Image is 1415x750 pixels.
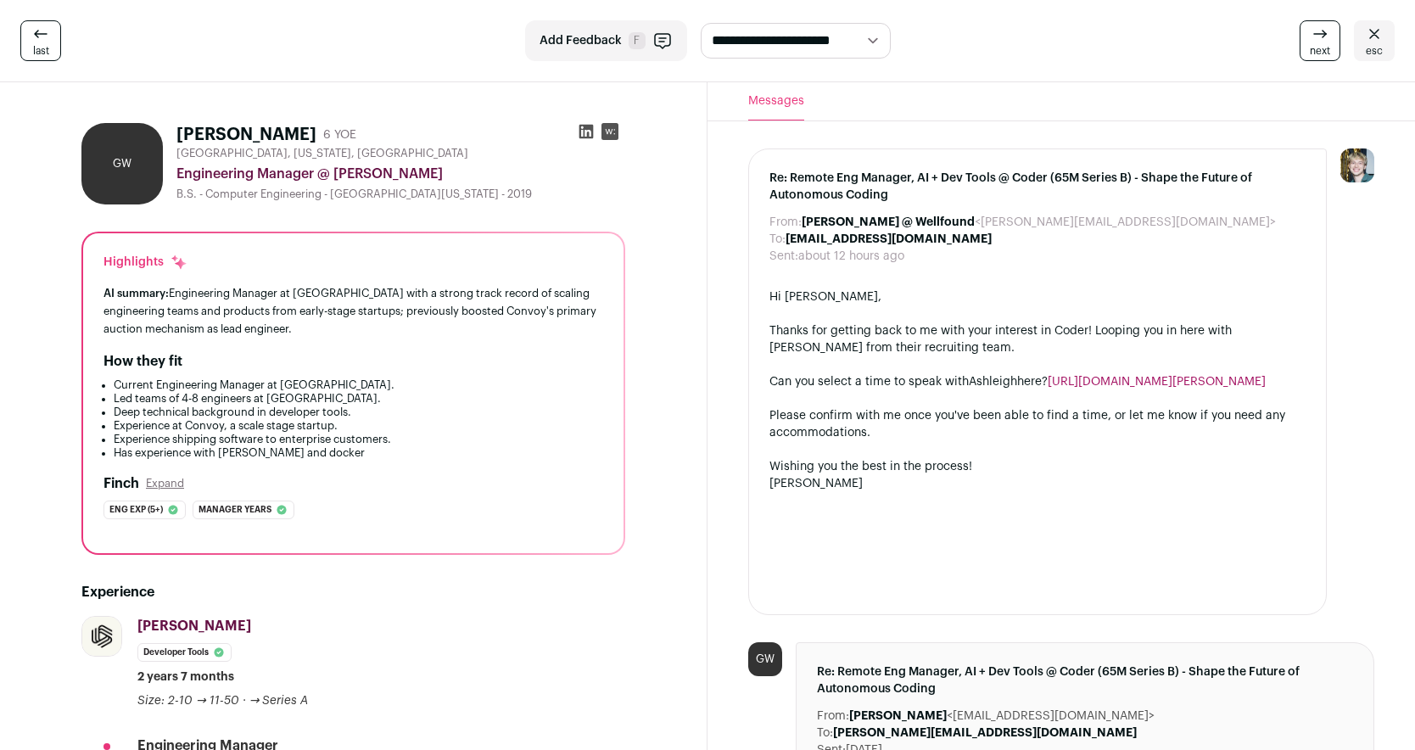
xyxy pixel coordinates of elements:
dt: Sent: [769,248,798,265]
li: Current Engineering Manager at [GEOGRAPHIC_DATA]. [114,378,603,392]
li: Has experience with [PERSON_NAME] and docker [114,446,603,460]
a: next [1300,20,1340,61]
img: 6494470-medium_jpg [1340,148,1374,182]
span: esc [1366,44,1383,58]
div: Can you select a time to speak with here? [769,373,1306,390]
span: → Series A [249,695,309,707]
div: Wishing you the best in the process! [769,458,1306,475]
div: B.S. - Computer Engineering - [GEOGRAPHIC_DATA][US_STATE] - 2019 [176,187,625,201]
span: last [33,44,49,58]
span: AI summary: [103,288,169,299]
dd: <[PERSON_NAME][EMAIL_ADDRESS][DOMAIN_NAME]> [802,214,1276,231]
dt: From: [817,708,849,725]
div: 6 YOE [323,126,356,143]
a: last [20,20,61,61]
button: Add Feedback F [525,20,687,61]
div: GW [81,123,163,204]
dt: To: [769,231,786,248]
h2: How they fit [103,351,182,372]
li: Led teams of 4-8 engineers at [GEOGRAPHIC_DATA]. [114,392,603,406]
div: GW [748,642,782,676]
dt: To: [817,725,833,742]
div: Hi [PERSON_NAME], [769,288,1306,305]
h1: [PERSON_NAME] [176,123,316,147]
b: [PERSON_NAME][EMAIL_ADDRESS][DOMAIN_NAME] [833,727,1137,739]
img: 099b56bd251260333eb75e4a636525202f6f09033fc0d988cb944cf609bd6f7d.jpg [82,617,121,656]
div: Please confirm with me once you've been able to find a time, or let me know if you need any accom... [769,407,1306,441]
span: F [629,32,646,49]
div: Highlights [103,254,187,271]
h2: Experience [81,582,625,602]
li: Deep technical background in developer tools. [114,406,603,419]
h2: Finch [103,473,139,494]
dd: about 12 hours ago [798,248,904,265]
div: Engineering Manager @ [PERSON_NAME] [176,164,625,184]
b: [PERSON_NAME] @ Wellfound [802,216,975,228]
dd: <[EMAIL_ADDRESS][DOMAIN_NAME]> [849,708,1155,725]
span: Add Feedback [540,32,622,49]
span: Manager years [199,501,271,518]
li: Experience shipping software to enterprise customers. [114,433,603,446]
dt: From: [769,214,802,231]
span: next [1310,44,1330,58]
div: [PERSON_NAME] [769,475,1306,492]
span: 2 years 7 months [137,669,234,686]
button: Expand [146,477,184,490]
span: Size: 2-10 → 11-50 [137,695,239,707]
span: [GEOGRAPHIC_DATA], [US_STATE], [GEOGRAPHIC_DATA] [176,147,468,160]
a: esc [1354,20,1395,61]
button: Messages [748,82,804,120]
span: Re: Remote Eng Manager, AI + Dev Tools @ Coder (65M Series B) - Shape the Future of Autonomous Co... [769,170,1306,204]
div: Engineering Manager at [GEOGRAPHIC_DATA] with a strong track record of scaling engineering teams ... [103,284,603,338]
li: Experience at Convoy, a scale stage startup. [114,419,603,433]
span: [PERSON_NAME] [137,619,251,633]
span: Re: Remote Eng Manager, AI + Dev Tools @ Coder (65M Series B) - Shape the Future of Autonomous Co... [817,663,1353,697]
a: [URL][DOMAIN_NAME][PERSON_NAME] [1048,376,1266,388]
b: [PERSON_NAME] [849,710,947,722]
span: · [243,692,246,709]
span: Eng exp (5+) [109,501,163,518]
div: Thanks for getting back to me with your interest in Coder! Looping you in here with [PERSON_NAME]... [769,322,1306,356]
li: Developer Tools [137,643,232,662]
b: [EMAIL_ADDRESS][DOMAIN_NAME] [786,233,992,245]
span: Ashleigh [969,376,1017,388]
